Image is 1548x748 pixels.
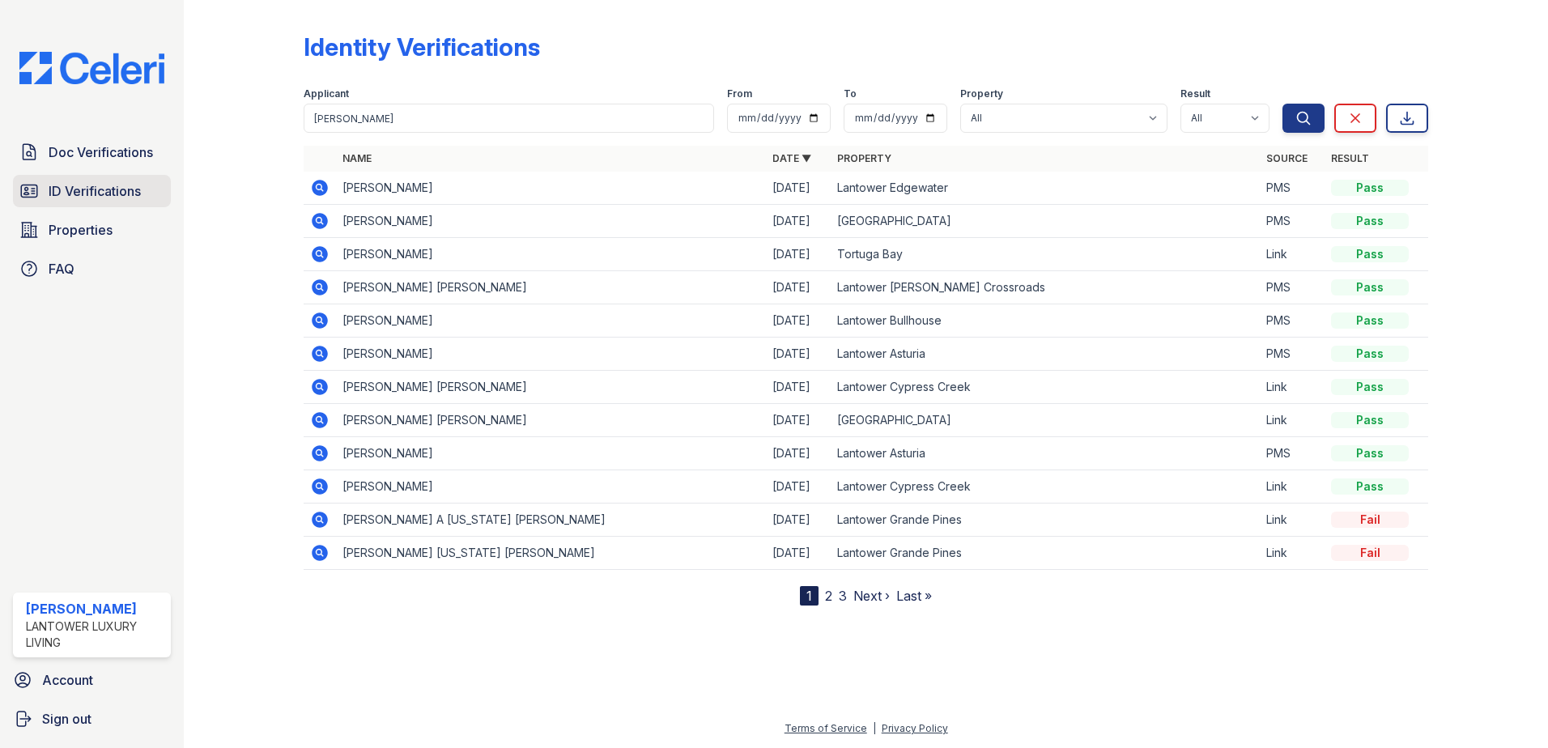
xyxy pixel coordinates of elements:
[831,338,1261,371] td: Lantower Asturia
[1331,279,1409,295] div: Pass
[1331,312,1409,329] div: Pass
[336,304,766,338] td: [PERSON_NAME]
[1331,478,1409,495] div: Pass
[304,104,714,133] input: Search by name or phone number
[336,404,766,437] td: [PERSON_NAME] [PERSON_NAME]
[13,214,171,246] a: Properties
[831,271,1261,304] td: Lantower [PERSON_NAME] Crossroads
[1260,238,1325,271] td: Link
[1331,379,1409,395] div: Pass
[1331,246,1409,262] div: Pass
[336,238,766,271] td: [PERSON_NAME]
[1260,371,1325,404] td: Link
[336,371,766,404] td: [PERSON_NAME] [PERSON_NAME]
[831,304,1261,338] td: Lantower Bullhouse
[785,722,867,734] a: Terms of Service
[304,87,349,100] label: Applicant
[336,437,766,470] td: [PERSON_NAME]
[42,709,91,729] span: Sign out
[49,220,113,240] span: Properties
[1331,545,1409,561] div: Fail
[1180,87,1210,100] label: Result
[336,172,766,205] td: [PERSON_NAME]
[766,172,831,205] td: [DATE]
[6,664,177,696] a: Account
[6,52,177,84] img: CE_Logo_Blue-a8612792a0a2168367f1c8372b55b34899dd931a85d93a1a3d3e32e68fde9ad4.png
[336,470,766,504] td: [PERSON_NAME]
[831,470,1261,504] td: Lantower Cypress Creek
[831,437,1261,470] td: Lantower Asturia
[1331,412,1409,428] div: Pass
[766,537,831,570] td: [DATE]
[831,504,1261,537] td: Lantower Grande Pines
[766,205,831,238] td: [DATE]
[831,205,1261,238] td: [GEOGRAPHIC_DATA]
[1331,445,1409,461] div: Pass
[831,238,1261,271] td: Tortuga Bay
[304,32,540,62] div: Identity Verifications
[896,588,932,604] a: Last »
[49,259,74,278] span: FAQ
[13,175,171,207] a: ID Verifications
[336,504,766,537] td: [PERSON_NAME] A [US_STATE] [PERSON_NAME]
[766,271,831,304] td: [DATE]
[26,618,164,651] div: Lantower Luxury Living
[766,504,831,537] td: [DATE]
[1260,271,1325,304] td: PMS
[766,404,831,437] td: [DATE]
[839,588,847,604] a: 3
[13,253,171,285] a: FAQ
[873,722,876,734] div: |
[1260,437,1325,470] td: PMS
[1331,512,1409,528] div: Fail
[1260,304,1325,338] td: PMS
[831,371,1261,404] td: Lantower Cypress Creek
[336,338,766,371] td: [PERSON_NAME]
[853,588,890,604] a: Next ›
[342,152,372,164] a: Name
[49,181,141,201] span: ID Verifications
[837,152,891,164] a: Property
[766,470,831,504] td: [DATE]
[1260,504,1325,537] td: Link
[336,537,766,570] td: [PERSON_NAME] [US_STATE] [PERSON_NAME]
[42,670,93,690] span: Account
[1331,152,1369,164] a: Result
[336,271,766,304] td: [PERSON_NAME] [PERSON_NAME]
[766,437,831,470] td: [DATE]
[766,238,831,271] td: [DATE]
[960,87,1003,100] label: Property
[1260,172,1325,205] td: PMS
[336,205,766,238] td: [PERSON_NAME]
[727,87,752,100] label: From
[1331,213,1409,229] div: Pass
[1260,537,1325,570] td: Link
[49,142,153,162] span: Doc Verifications
[1331,180,1409,196] div: Pass
[1331,346,1409,362] div: Pass
[1260,470,1325,504] td: Link
[831,537,1261,570] td: Lantower Grande Pines
[882,722,948,734] a: Privacy Policy
[831,404,1261,437] td: [GEOGRAPHIC_DATA]
[844,87,857,100] label: To
[766,338,831,371] td: [DATE]
[800,586,819,606] div: 1
[772,152,811,164] a: Date ▼
[1260,404,1325,437] td: Link
[13,136,171,168] a: Doc Verifications
[6,703,177,735] a: Sign out
[825,588,832,604] a: 2
[26,599,164,618] div: [PERSON_NAME]
[1266,152,1308,164] a: Source
[766,304,831,338] td: [DATE]
[1260,338,1325,371] td: PMS
[831,172,1261,205] td: Lantower Edgewater
[766,371,831,404] td: [DATE]
[1260,205,1325,238] td: PMS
